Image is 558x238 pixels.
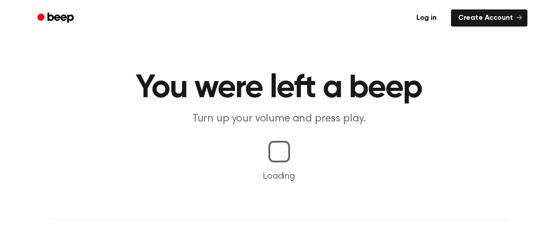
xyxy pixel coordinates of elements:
a: Log in [407,8,446,28]
a: Create Account [451,9,527,27]
p: Loading [11,170,547,183]
a: Beep [31,9,82,27]
h1: You were left a beep [49,72,509,104]
p: Turn up your volume and press play. [107,112,452,126]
